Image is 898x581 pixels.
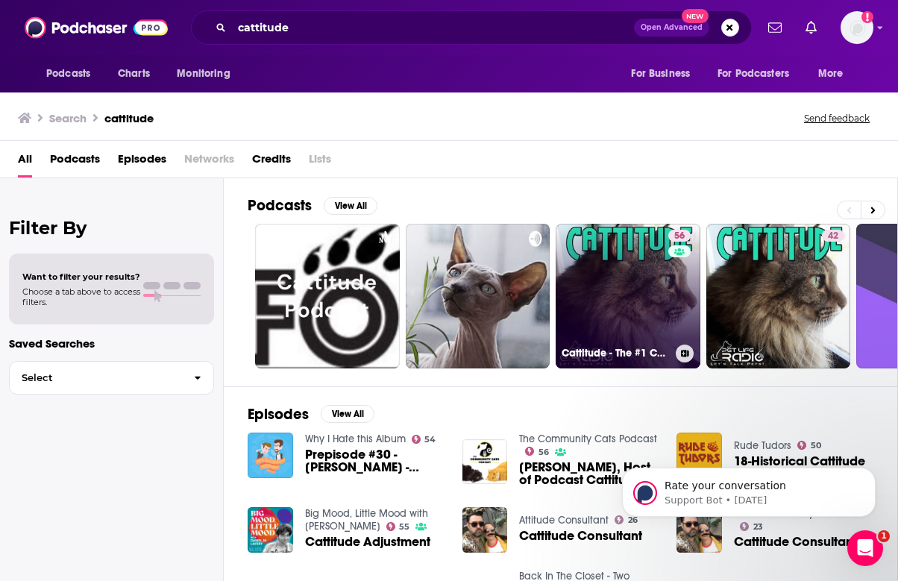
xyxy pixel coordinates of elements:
[49,111,87,125] h3: Search
[9,217,214,239] h2: Filter By
[309,147,331,178] span: Lists
[706,224,851,368] a: 42
[682,9,709,23] span: New
[248,196,312,215] h2: Podcasts
[841,11,873,44] span: Logged in as RP_publicity
[519,433,657,445] a: The Community Cats Podcast
[25,13,168,42] img: Podchaser - Follow, Share and Rate Podcasts
[184,147,234,178] span: Networks
[718,63,789,84] span: For Podcasters
[305,448,445,474] span: Prepisode #30 - [PERSON_NAME] - Cattitude
[248,196,377,215] a: PodcastsView All
[104,111,154,125] h3: cattitude
[305,433,406,445] a: Why I Hate this Album
[762,15,788,40] a: Show notifications dropdown
[818,63,844,84] span: More
[324,197,377,215] button: View All
[828,229,838,244] span: 42
[519,530,642,542] a: Cattitude Consultant
[191,10,752,45] div: Search podcasts, credits, & more...
[600,436,898,541] iframe: Intercom notifications message
[18,147,32,178] a: All
[386,522,410,531] a: 55
[634,19,709,37] button: Open AdvancedNew
[808,60,862,88] button: open menu
[36,60,110,88] button: open menu
[519,461,659,486] span: [PERSON_NAME], Host of Podcast Cattitude
[668,230,691,242] a: 56
[232,16,634,40] input: Search podcasts, credits, & more...
[248,433,293,478] img: Prepisode #30 - Miley Cyrus - Cattitude
[676,433,722,478] img: 18-Historical Cattitude
[800,112,874,125] button: Send feedback
[641,24,703,31] span: Open Advanced
[861,11,873,23] svg: Add a profile image
[177,63,230,84] span: Monitoring
[847,530,883,566] iframe: Intercom live chat
[9,361,214,395] button: Select
[841,11,873,44] button: Show profile menu
[841,11,873,44] img: User Profile
[674,229,685,244] span: 56
[166,60,249,88] button: open menu
[22,286,140,307] span: Choose a tab above to access filters.
[50,147,100,178] a: Podcasts
[562,347,670,359] h3: Cattitude - The #1 Cat Podcast
[108,60,159,88] a: Charts
[248,507,293,553] img: Cattitude Adjustment
[519,461,659,486] a: Michelle Fern, Host of Podcast Cattitude
[424,436,436,443] span: 54
[399,524,409,530] span: 55
[10,373,182,383] span: Select
[305,448,445,474] a: Prepisode #30 - Miley Cyrus - Cattitude
[252,147,291,178] a: Credits
[118,63,150,84] span: Charts
[878,530,890,542] span: 1
[22,271,140,282] span: Want to filter your results?
[321,405,374,423] button: View All
[305,536,430,548] a: Cattitude Adjustment
[519,514,609,527] a: Attitude Consultant
[800,15,823,40] a: Show notifications dropdown
[248,405,374,424] a: EpisodesView All
[539,449,549,456] span: 56
[525,447,549,456] a: 56
[9,336,214,351] p: Saved Searches
[462,439,508,485] img: Michelle Fern, Host of Podcast Cattitude
[621,60,709,88] button: open menu
[708,60,811,88] button: open menu
[118,147,166,178] a: Episodes
[631,63,690,84] span: For Business
[734,536,857,548] a: Cattitude Consultant
[462,507,508,553] img: Cattitude Consultant
[248,405,309,424] h2: Episodes
[412,435,436,444] a: 54
[556,224,700,368] a: 56Cattitude - The #1 Cat Podcast
[305,507,428,533] a: Big Mood, Little Mood with Daniel M. Lavery
[46,63,90,84] span: Podcasts
[822,230,844,242] a: 42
